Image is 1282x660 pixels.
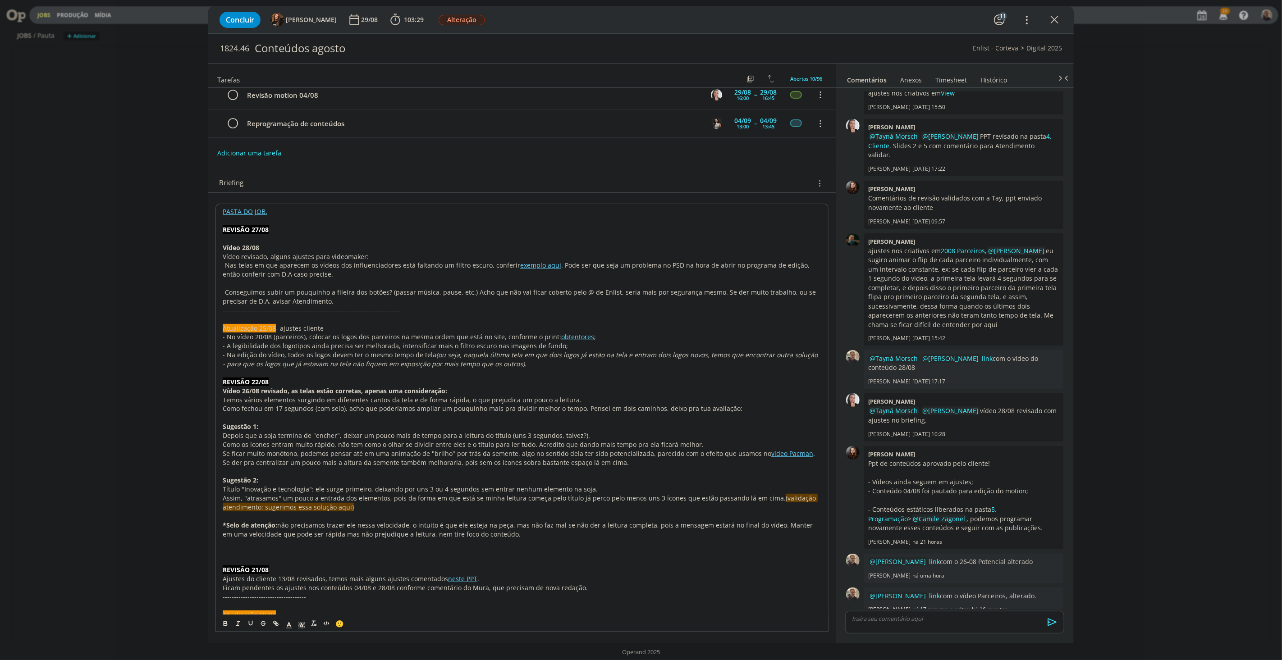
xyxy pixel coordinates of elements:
[913,334,946,342] span: [DATE] 15:42
[223,494,821,512] p: Assim, "atrasamos" um pouco a entrada dos elementos, pois da forma em que está se minha leitura c...
[869,430,911,438] p: [PERSON_NAME]
[737,96,749,100] div: 16:00
[768,75,774,83] img: arrow-down-up.svg
[388,13,426,27] button: 103:29
[223,350,821,369] p: - Na edição do vídeo, todos os logos devem ter o mesmo tempo de tela
[223,610,276,619] span: Atualização 19/08
[762,96,774,100] div: 16:45
[223,306,821,315] p: -------------------------------------------------------------------------------
[295,618,308,629] span: Cor de Fundo
[913,514,966,523] span: @Camile Zagonel
[223,378,269,386] strong: REVISÃO 22/08
[223,404,821,413] p: Como fechou em 17 segundos (com selo), acho que poderíamos ampliar um pouquinho mais pra dividir ...
[950,605,971,614] span: e editou
[973,44,1018,52] a: Enlist - Corteva
[870,557,926,566] span: @[PERSON_NAME]
[223,521,277,529] strong: *Selo de atenção:
[223,476,258,484] strong: Sugestão 2:
[913,218,946,226] span: [DATE] 09:57
[243,90,702,101] div: Revisão motion 04/08
[982,354,993,363] a: link
[270,13,337,27] button: T[PERSON_NAME]
[208,6,1074,643] div: dialog
[223,261,821,279] p: -Nas telas em que aparecem os vídeos dos influenciadores está faltando um filtro escuro, conferir...
[448,574,477,583] a: neste PPT
[941,246,985,255] a: 2008 Parceiros
[900,76,922,85] div: Anexos
[869,487,1059,496] p: - Conteúdo 04/08 foi pautado para edição do motion;
[989,246,1045,255] span: @[PERSON_NAME]
[762,124,774,129] div: 13:45
[869,123,916,131] b: [PERSON_NAME]
[223,539,821,548] p: ----------------------------------------------------------------------
[561,332,594,341] a: obtentores
[223,565,269,574] strong: REVISÃO 21/08
[846,446,860,460] img: E
[869,103,911,111] p: [PERSON_NAME]
[223,592,821,601] p: -------------------------------------
[223,485,821,494] p: Título "Inovação e tecnologia": ele surge primeiro, deixando por uns 3 ou 4 segundos sem entrar n...
[869,450,916,458] b: [PERSON_NAME]
[869,185,916,193] b: [PERSON_NAME]
[520,261,561,269] a: exemplo aqui
[980,72,1007,85] a: Histórico
[223,440,821,449] p: Como os ícones entram muito rápido, não tem como o olhar se dividir entre eles e o título para le...
[846,393,860,407] img: C
[760,89,777,96] div: 29/08
[923,406,979,415] span: @[PERSON_NAME]
[913,430,946,438] span: [DATE] 10:28
[223,422,258,431] strong: Sugestão 1:
[870,592,926,600] span: @[PERSON_NAME]
[870,406,918,415] span: @Tayná Morsch
[219,178,243,189] span: Briefing
[790,75,822,82] span: Abertas 10/96
[335,619,344,628] span: 🙂
[847,72,887,85] a: Comentários
[223,332,821,341] p: - No vídeo 20/08 (parceiros), colocar os logos dos parceiros na mesma ordem que está no site, con...
[913,572,945,580] span: há uma hora
[846,350,860,364] img: R
[223,387,447,395] strong: Vídeo 26/08 revisado, as telas estão corretas, apenas uma consideração:
[220,12,261,28] button: Concluir
[223,521,821,539] p: não precisamos trazer ele nessa velocidade, o intuito é que ele esteja na peça, mas não faz mal s...
[223,449,821,458] p: Se ficar muito monótono, podemos pensar até em uma animação de "brilho" por trás da semente, algo...
[760,118,777,124] div: 04/09
[251,37,707,59] div: Conteúdos agosto
[869,132,1052,150] a: 4. Cliente
[869,165,911,173] p: [PERSON_NAME]
[361,17,380,23] div: 29/08
[404,15,424,24] span: 103:29
[223,458,821,467] p: Se der pra centralizar um pouco mais a altura da semente também melhoraria, pois sem os ícones so...
[869,505,997,523] a: 5. Programação
[929,592,940,600] a: link
[223,583,821,592] p: Ficam pendentes os ajustes nos conteúdos 04/08 e 28/08 conforme comentário do Mura, que precisam ...
[913,103,946,111] span: [DATE] 15:50
[846,119,860,132] img: C
[869,459,1059,468] p: Ppt de conteúdos aprovado pelo cliente!
[846,554,860,567] img: R
[869,218,911,226] p: [PERSON_NAME]
[286,17,337,23] span: [PERSON_NAME]
[438,14,485,26] button: Alteração
[734,118,751,124] div: 04/09
[223,252,821,261] p: Vídeo revisado, alguns ajustes para videomaker:
[283,618,295,629] span: Cor do Texto
[869,378,911,386] p: [PERSON_NAME]
[846,233,860,247] img: M
[869,557,1059,566] p: com o 26-08 Potencial alterado
[929,557,940,566] a: link
[220,44,249,54] span: 1824.46
[869,89,1059,98] p: ajustes nos criativos em
[869,334,911,342] p: [PERSON_NAME]
[711,118,722,129] img: C
[223,350,820,368] em: (ou seja, naquela última tela em que dois logos já estão na tela e entram dois logos novos, temos...
[869,538,911,546] p: [PERSON_NAME]
[869,354,1059,373] p: com o vídeo do conteúdo 28/08
[846,181,860,194] img: E
[869,572,911,580] p: [PERSON_NAME]
[913,538,943,546] span: há 21 horas
[846,587,860,601] img: R
[439,15,485,25] span: Alteração
[913,165,946,173] span: [DATE] 17:22
[935,72,967,85] a: Timesheet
